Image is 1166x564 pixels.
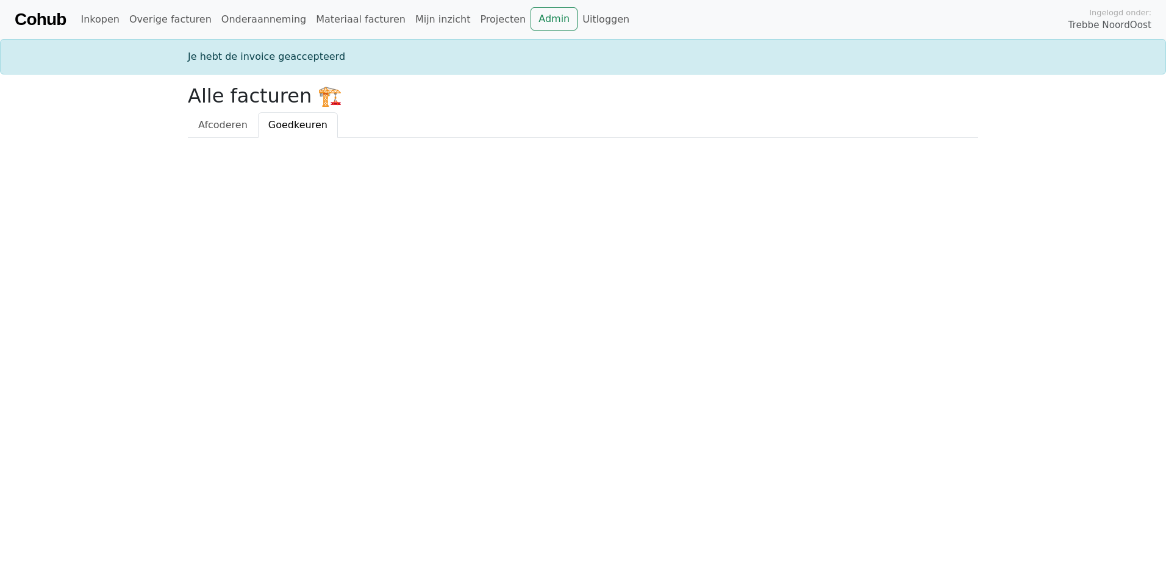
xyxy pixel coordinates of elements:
[216,7,311,32] a: Onderaanneming
[311,7,410,32] a: Materiaal facturen
[258,112,338,138] a: Goedkeuren
[124,7,216,32] a: Overige facturen
[1068,18,1151,32] span: Trebbe NoordOost
[268,119,327,131] span: Goedkeuren
[531,7,578,31] a: Admin
[410,7,476,32] a: Mijn inzicht
[15,5,66,34] a: Cohub
[181,49,985,64] div: Je hebt de invoice geaccepteerd
[76,7,124,32] a: Inkopen
[188,112,258,138] a: Afcoderen
[188,84,978,107] h2: Alle facturen 🏗️
[475,7,531,32] a: Projecten
[198,119,248,131] span: Afcoderen
[578,7,634,32] a: Uitloggen
[1089,7,1151,18] span: Ingelogd onder:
